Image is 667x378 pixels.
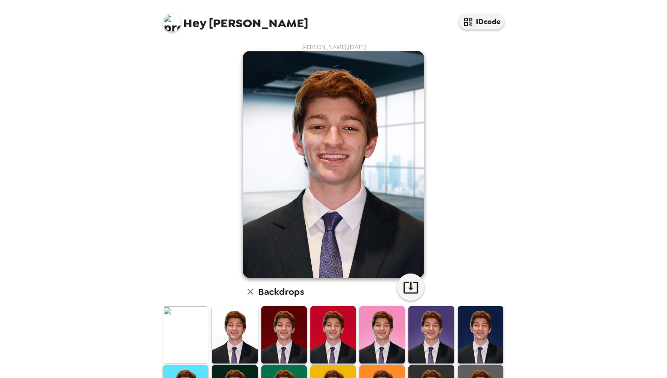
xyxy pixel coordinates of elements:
img: user [243,51,424,278]
span: [PERSON_NAME] , [DATE] [301,43,366,51]
h6: Backdrops [258,284,304,299]
span: Hey [183,15,206,31]
span: [PERSON_NAME] [163,9,308,30]
button: IDcode [459,14,504,30]
img: Original [163,306,208,363]
img: profile pic [163,14,181,32]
